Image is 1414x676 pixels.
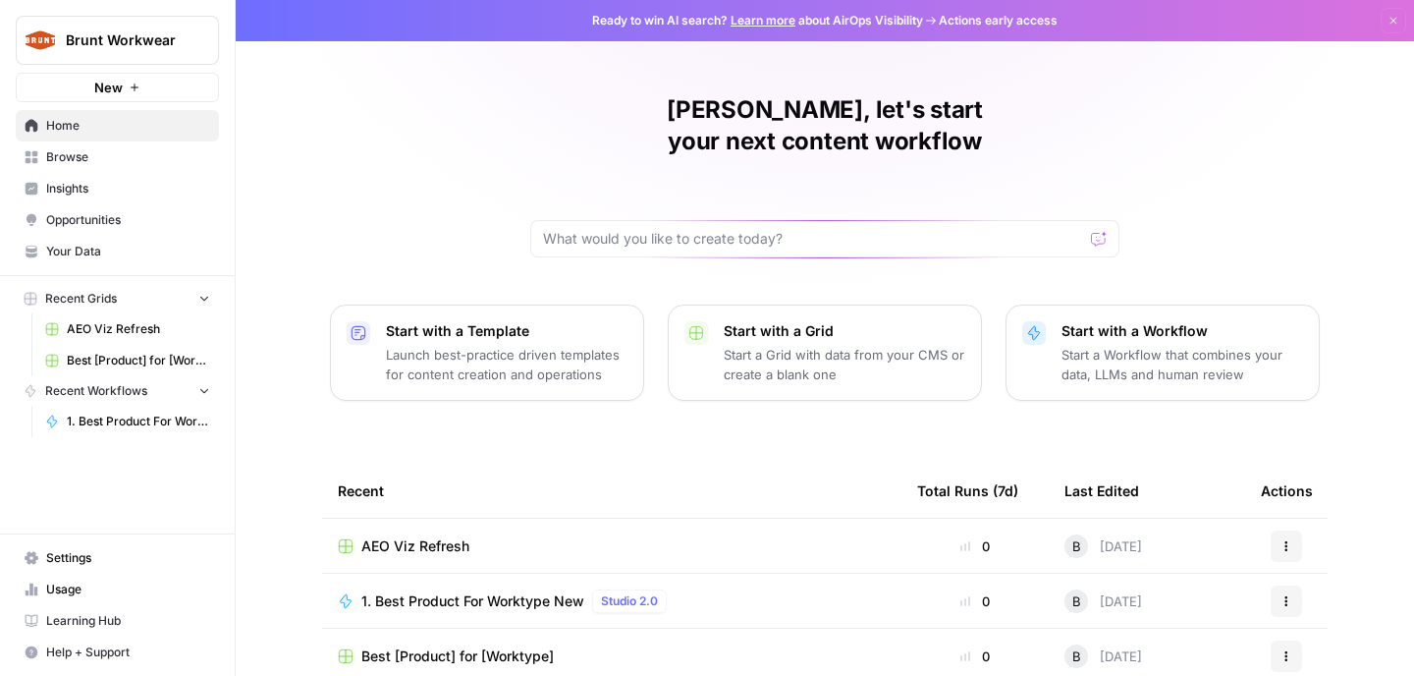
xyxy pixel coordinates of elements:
[338,464,886,518] div: Recent
[46,644,210,661] span: Help + Support
[46,243,210,260] span: Your Data
[1064,535,1142,558] div: [DATE]
[45,382,147,400] span: Recent Workflows
[731,13,795,28] a: Learn more
[386,321,627,341] p: Start with a Template
[1061,345,1303,384] p: Start a Workflow that combines your data, LLMs and human review
[36,345,219,376] a: Best [Product] for [Worktype]
[46,148,210,166] span: Browse
[45,290,117,308] span: Recent Grids
[36,406,219,437] a: 1. Best Product For Worktype New
[530,94,1119,157] h1: [PERSON_NAME], let's start your next content workflow
[67,413,210,430] span: 1. Best Product For Worktype New
[592,12,923,29] span: Ready to win AI search? about AirOps Visibility
[46,117,210,135] span: Home
[16,542,219,574] a: Settings
[67,352,210,369] span: Best [Product] for [Worktype]
[16,637,219,668] button: Help + Support
[67,320,210,338] span: AEO Viz Refresh
[16,73,219,102] button: New
[917,464,1018,518] div: Total Runs (7d)
[23,23,58,58] img: Brunt Workwear Logo
[338,647,886,666] a: Best [Product] for [Worktype]
[1064,590,1142,613] div: [DATE]
[1064,464,1139,518] div: Last Edited
[46,549,210,567] span: Settings
[16,110,219,141] a: Home
[46,612,210,630] span: Learning Hub
[386,345,627,384] p: Launch best-practice driven templates for content creation and operations
[46,180,210,197] span: Insights
[724,345,965,384] p: Start a Grid with data from your CMS or create a blank one
[338,536,886,556] a: AEO Viz Refresh
[601,592,658,610] span: Studio 2.0
[1064,645,1142,668] div: [DATE]
[1072,647,1081,666] span: B
[94,78,123,97] span: New
[16,141,219,173] a: Browse
[16,376,219,406] button: Recent Workflows
[46,211,210,229] span: Opportunities
[917,647,1033,666] div: 0
[917,536,1033,556] div: 0
[1072,591,1081,611] span: B
[361,647,554,666] span: Best [Product] for [Worktype]
[361,536,469,556] span: AEO Viz Refresh
[16,574,219,605] a: Usage
[1072,536,1081,556] span: B
[1061,321,1303,341] p: Start with a Workflow
[1006,305,1320,401] button: Start with a WorkflowStart a Workflow that combines your data, LLMs and human review
[1261,464,1313,518] div: Actions
[16,16,219,65] button: Workspace: Brunt Workwear
[543,229,1083,249] input: What would you like to create today?
[16,173,219,204] a: Insights
[16,284,219,313] button: Recent Grids
[338,590,886,613] a: 1. Best Product For Worktype NewStudio 2.0
[16,204,219,236] a: Opportunities
[16,236,219,267] a: Your Data
[361,591,584,611] span: 1. Best Product For Worktype New
[66,30,185,50] span: Brunt Workwear
[668,305,982,401] button: Start with a GridStart a Grid with data from your CMS or create a blank one
[330,305,644,401] button: Start with a TemplateLaunch best-practice driven templates for content creation and operations
[46,581,210,598] span: Usage
[917,591,1033,611] div: 0
[36,313,219,345] a: AEO Viz Refresh
[724,321,965,341] p: Start with a Grid
[16,605,219,637] a: Learning Hub
[939,12,1058,29] span: Actions early access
